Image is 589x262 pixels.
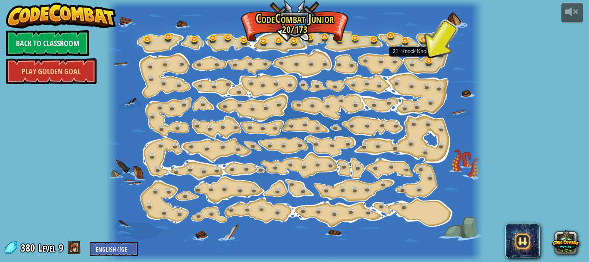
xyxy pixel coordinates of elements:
[59,241,63,255] span: 9
[6,30,89,56] a: Back to Classroom
[21,241,38,255] span: 380
[38,241,56,255] span: Level
[6,58,97,84] a: Play Golden Goal
[561,3,583,23] button: Adjust volume
[6,3,116,28] img: CodeCombat - Learn how to code by playing a game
